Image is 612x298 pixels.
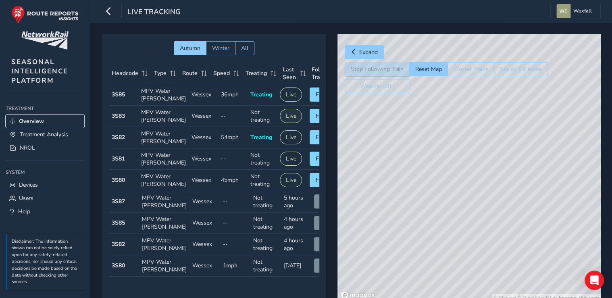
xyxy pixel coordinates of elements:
[21,31,69,50] img: customer logo
[112,262,125,269] strong: 3S80
[316,155,333,163] span: Follow
[310,88,339,102] button: Follow
[112,240,125,248] strong: 3S82
[409,62,448,76] button: Reset Map
[448,62,494,76] button: Cluster Trains
[6,115,84,128] a: Overview
[314,194,339,208] button: View
[359,48,378,56] span: Expand
[316,91,333,98] span: Follow
[12,238,80,286] p: Disclaimer: The information shown can not be solely relied upon for any safety-related decisions,...
[316,112,333,120] span: Follow
[138,84,189,106] td: MPV Water [PERSON_NAME]
[154,69,167,77] span: Type
[280,109,302,123] button: Live
[139,191,189,213] td: MPV Water [PERSON_NAME]
[250,255,281,277] td: Not treating
[556,4,595,18] button: Wexfall
[316,133,333,141] span: Follow
[220,255,251,277] td: 1mph
[112,69,138,77] span: Headcode
[112,198,125,205] strong: 3S87
[316,176,333,184] span: Follow
[138,106,189,127] td: MPV Water [PERSON_NAME]
[494,62,548,76] button: See all UK trains
[250,191,281,213] td: Not treating
[189,234,220,255] td: Wessex
[189,213,220,234] td: Wessex
[220,234,251,255] td: --
[212,44,229,52] span: Winter
[20,131,68,138] span: Treatment Analysis
[189,106,218,127] td: Wessex
[127,7,181,18] span: Live Tracking
[314,216,339,230] button: View
[139,255,189,277] td: MPV Water [PERSON_NAME]
[218,170,248,191] td: 45mph
[6,128,84,141] a: Treatment Analysis
[573,4,592,18] span: Wexfall
[246,69,267,77] span: Treating
[218,148,248,170] td: --
[314,237,339,251] button: View
[6,141,84,154] a: NROL
[182,69,198,77] span: Route
[280,88,302,102] button: Live
[112,91,125,98] strong: 3S85
[281,191,312,213] td: 5 hours ago
[312,66,331,81] span: Follow Train
[250,133,272,141] span: Treating
[314,258,339,273] button: View
[220,213,251,234] td: --
[174,41,206,55] button: Autumn
[112,219,125,227] strong: 3S85
[138,170,189,191] td: MPV Water [PERSON_NAME]
[138,148,189,170] td: MPV Water [PERSON_NAME]
[6,166,84,178] div: System
[18,208,30,215] span: Help
[112,112,125,120] strong: 3S83
[248,170,277,191] td: Not treating
[218,106,248,127] td: --
[6,102,84,115] div: Treatment
[310,130,339,144] button: Follow
[189,170,218,191] td: Wessex
[281,234,312,255] td: 4 hours ago
[189,191,220,213] td: Wessex
[281,255,312,277] td: [DATE]
[112,133,125,141] strong: 3S82
[248,106,277,127] td: Not treating
[19,181,38,189] span: Devices
[189,127,218,148] td: Wessex
[250,91,272,98] span: Treating
[19,117,44,125] span: Overview
[139,213,189,234] td: MPV Water [PERSON_NAME]
[220,191,251,213] td: --
[241,44,248,52] span: All
[139,234,189,255] td: MPV Water [PERSON_NAME]
[189,148,218,170] td: Wessex
[283,66,298,81] span: Last Seen
[138,127,189,148] td: MPV Water [PERSON_NAME]
[310,152,339,166] button: Follow
[11,57,68,85] span: SEASONAL INTELLIGENCE PLATFORM
[11,6,79,24] img: rr logo
[250,234,281,255] td: Not treating
[6,178,84,192] a: Devices
[189,84,218,106] td: Wessex
[180,44,200,52] span: Autumn
[310,173,339,187] button: Follow
[218,84,248,106] td: 36mph
[112,155,125,163] strong: 3S81
[189,255,220,277] td: Wessex
[112,176,125,184] strong: 3S80
[280,173,302,187] button: Live
[235,41,254,55] button: All
[556,4,570,18] img: diamond-layout
[6,192,84,205] a: Users
[206,41,235,55] button: Winter
[281,213,312,234] td: 4 hours ago
[218,127,248,148] td: 54mph
[345,45,384,59] button: Expand
[345,79,409,93] button: Weather (off)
